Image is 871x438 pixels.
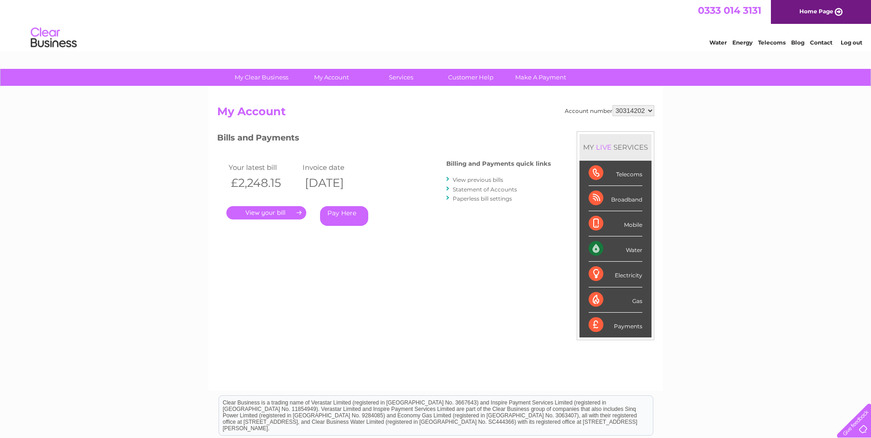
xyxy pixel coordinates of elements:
[453,186,517,193] a: Statement of Accounts
[433,69,509,86] a: Customer Help
[810,39,832,46] a: Contact
[841,39,862,46] a: Log out
[709,39,727,46] a: Water
[589,262,642,287] div: Electricity
[589,186,642,211] div: Broadband
[300,161,374,174] td: Invoice date
[293,69,369,86] a: My Account
[226,161,300,174] td: Your latest bill
[217,105,654,123] h2: My Account
[594,143,613,152] div: LIVE
[503,69,579,86] a: Make A Payment
[226,174,300,192] th: £2,248.15
[453,176,503,183] a: View previous bills
[589,211,642,236] div: Mobile
[698,5,761,16] a: 0333 014 3131
[579,134,652,160] div: MY SERVICES
[732,39,753,46] a: Energy
[589,161,642,186] div: Telecoms
[589,236,642,262] div: Water
[224,69,299,86] a: My Clear Business
[453,195,512,202] a: Paperless bill settings
[589,313,642,337] div: Payments
[446,160,551,167] h4: Billing and Payments quick links
[30,24,77,52] img: logo.png
[791,39,804,46] a: Blog
[300,174,374,192] th: [DATE]
[758,39,786,46] a: Telecoms
[217,131,551,147] h3: Bills and Payments
[565,105,654,116] div: Account number
[226,206,306,219] a: .
[320,206,368,226] a: Pay Here
[363,69,439,86] a: Services
[219,5,653,45] div: Clear Business is a trading name of Verastar Limited (registered in [GEOGRAPHIC_DATA] No. 3667643...
[589,287,642,313] div: Gas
